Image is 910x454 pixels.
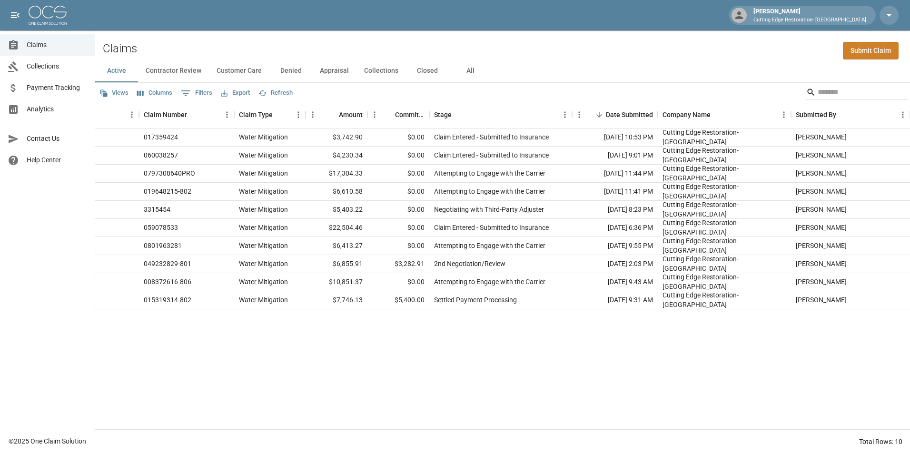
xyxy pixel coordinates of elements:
div: Search [806,85,908,102]
div: $0.00 [367,128,429,147]
div: 019648215-802 [144,187,191,196]
div: [DATE] 6:36 PM [572,219,658,237]
div: 008372616-806 [144,277,191,286]
div: [DATE] 9:55 PM [572,237,658,255]
div: [DATE] 9:01 PM [572,147,658,165]
div: Amount [306,101,367,128]
div: Ahmed Javaid [796,205,847,214]
div: Water Mitigation [239,259,288,268]
div: Ahmed Javaid [796,295,847,305]
div: Ahmed Javaid [796,150,847,160]
button: Menu [306,108,320,122]
div: dynamic tabs [95,59,910,82]
div: [DATE] 9:43 AM [572,273,658,291]
div: $3,282.91 [367,255,429,273]
button: Menu [367,108,382,122]
div: 049232829-801 [144,259,191,268]
div: Cutting Edge Restoration- San Diego [663,272,786,291]
div: Water Mitigation [239,168,288,178]
div: $6,855.91 [306,255,367,273]
div: $0.00 [367,147,429,165]
div: $6,610.58 [306,183,367,201]
div: [PERSON_NAME] [750,7,870,24]
div: Water Mitigation [239,150,288,160]
div: 015319314-802 [144,295,191,305]
div: $0.00 [367,201,429,219]
div: Committed Amount [367,101,429,128]
div: $17,304.33 [306,165,367,183]
button: Sort [711,108,724,121]
button: Closed [406,59,449,82]
div: 0801963281 [144,241,182,250]
div: Ahmed Javaid [796,241,847,250]
div: Ahmed Javaid [796,223,847,232]
div: Claim Entered - Submitted to Insurance [434,132,549,142]
button: Collections [356,59,406,82]
div: $22,504.46 [306,219,367,237]
button: Select columns [135,86,175,100]
button: Menu [558,108,572,122]
button: Menu [572,108,586,122]
span: Claims [27,40,87,50]
div: $6,413.27 [306,237,367,255]
button: Sort [273,108,286,121]
div: Company Name [658,101,791,128]
div: 017359424 [144,132,178,142]
div: $5,400.00 [367,291,429,309]
button: Denied [269,59,312,82]
div: Cutting Edge Restoration- San Diego [663,128,786,147]
div: Cutting Edge Restoration- San Diego [663,164,786,183]
button: Sort [187,108,200,121]
div: Claim Name [20,101,139,128]
button: Active [95,59,138,82]
div: Water Mitigation [239,295,288,305]
button: Sort [593,108,606,121]
div: Cutting Edge Restoration- San Diego [663,200,786,219]
div: 0797308640PRO [144,168,195,178]
button: Export [218,86,252,100]
div: Submitted By [791,101,910,128]
div: Cutting Edge Restoration- San Diego [663,236,786,255]
div: $0.00 [367,273,429,291]
div: Negotiating with Third-Party Adjuster [434,205,544,214]
div: Committed Amount [395,101,425,128]
span: Help Center [27,155,87,165]
button: Views [97,86,131,100]
button: Refresh [256,86,295,100]
div: $0.00 [367,237,429,255]
button: open drawer [6,6,25,25]
div: [DATE] 9:31 AM [572,291,658,309]
div: © 2025 One Claim Solution [9,436,86,446]
span: Contact Us [27,134,87,144]
div: [DATE] 2:03 PM [572,255,658,273]
button: Sort [452,108,465,121]
div: Attempting to Engage with the Carrier [434,277,545,286]
p: Cutting Edge Restoration- [GEOGRAPHIC_DATA] [753,16,866,24]
div: Water Mitigation [239,187,288,196]
div: Claim Entered - Submitted to Insurance [434,150,549,160]
div: $10,851.37 [306,273,367,291]
div: Date Submitted [606,101,653,128]
button: Appraisal [312,59,356,82]
div: Total Rows: 10 [859,437,902,446]
button: Sort [326,108,339,121]
div: $0.00 [367,183,429,201]
div: Stage [434,101,452,128]
button: Menu [896,108,910,122]
div: Ahmed Javaid [796,168,847,178]
div: Attempting to Engage with the Carrier [434,241,545,250]
div: Claim Type [239,101,273,128]
div: [DATE] 11:44 PM [572,165,658,183]
div: Cutting Edge Restoration- San Diego [663,290,786,309]
div: Claim Entered - Submitted to Insurance [434,223,549,232]
div: $3,742.90 [306,128,367,147]
div: [DATE] 8:23 PM [572,201,658,219]
div: Water Mitigation [239,223,288,232]
div: Ahmed Javaid [796,277,847,286]
div: Water Mitigation [239,205,288,214]
div: [DATE] 11:41 PM [572,183,658,201]
div: $7,746.13 [306,291,367,309]
button: Menu [220,108,234,122]
div: Ahmed Javaid [796,259,847,268]
div: 2nd Negotiation/Review [434,259,505,268]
